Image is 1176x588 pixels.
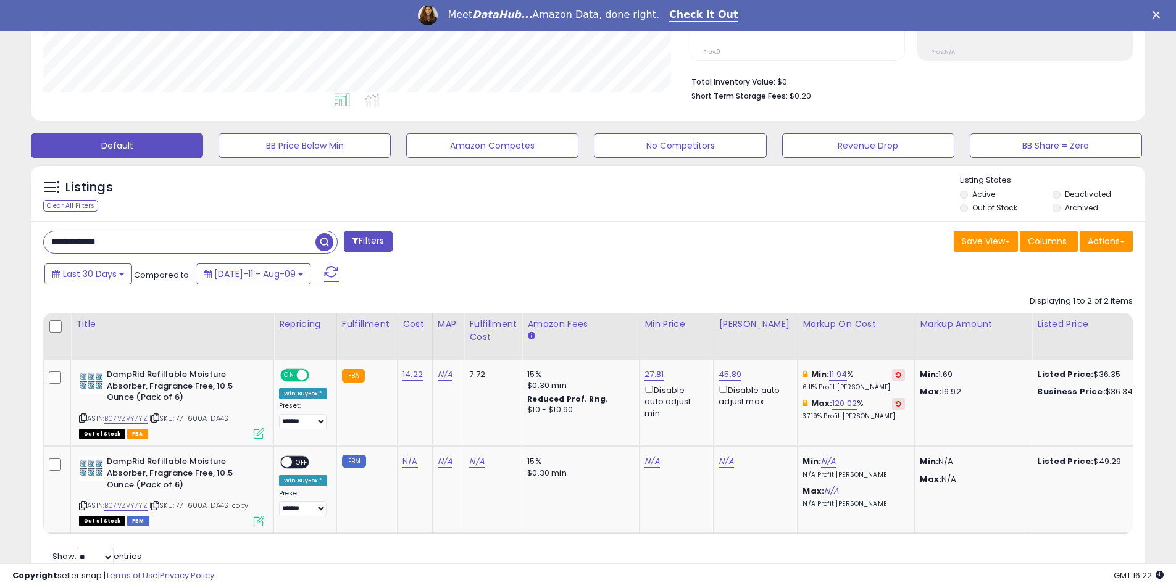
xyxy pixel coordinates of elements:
[821,455,836,468] a: N/A
[79,456,104,481] img: 51HYMbbP0xL._SL40_.jpg
[594,133,766,158] button: No Competitors
[438,368,452,381] a: N/A
[803,369,905,392] div: %
[954,231,1018,252] button: Save View
[63,268,117,280] span: Last 30 Days
[79,516,125,526] span: All listings that are currently out of stock and unavailable for purchase on Amazon
[1037,369,1140,380] div: $36.35
[811,368,830,380] b: Min:
[149,413,228,423] span: | SKU: 77-600A-DA4S
[920,473,941,485] strong: Max:
[79,456,264,524] div: ASIN:
[79,369,264,437] div: ASIN:
[214,268,296,280] span: [DATE]-11 - Aug-09
[104,500,148,511] a: B07VZVY7YZ
[527,369,630,380] div: 15%
[344,231,392,252] button: Filters
[691,91,788,101] b: Short Term Storage Fees:
[719,455,733,468] a: N/A
[1037,455,1093,467] b: Listed Price:
[527,380,630,391] div: $0.30 min
[307,370,327,381] span: OFF
[920,474,1022,485] p: N/A
[719,368,741,381] a: 45.89
[342,369,365,383] small: FBA
[691,73,1124,88] li: $0
[527,331,535,342] small: Amazon Fees.
[803,485,824,497] b: Max:
[402,368,423,381] a: 14.22
[896,371,901,378] i: Revert to store-level Min Markup
[406,133,578,158] button: Amazon Competes
[972,189,995,199] label: Active
[803,398,905,421] div: %
[931,48,955,56] small: Prev: N/A
[1030,296,1133,307] div: Displaying 1 to 2 of 2 items
[669,9,738,22] a: Check It Out
[104,413,148,424] a: B07VZVY7YZ
[292,457,312,468] span: OFF
[920,318,1027,331] div: Markup Amount
[719,383,788,407] div: Disable auto adjust max
[1037,318,1144,331] div: Listed Price
[1037,386,1105,397] b: Business Price:
[469,369,512,380] div: 7.72
[196,263,311,284] button: [DATE]-11 - Aug-09
[76,318,269,331] div: Title
[527,456,630,467] div: 15%
[472,9,532,20] i: DataHub...
[824,485,839,497] a: N/A
[1065,189,1111,199] label: Deactivated
[644,318,708,331] div: Min Price
[219,133,391,158] button: BB Price Below Min
[469,318,517,344] div: Fulfillment Cost
[402,318,427,331] div: Cost
[107,456,257,494] b: DampRid Refillable Moisture Absorber, Fragrance Free, 10.5 Ounce (Pack of 6)
[803,318,909,331] div: Markup on Cost
[790,90,811,102] span: $0.20
[1020,231,1078,252] button: Columns
[811,397,833,409] b: Max:
[920,386,941,397] strong: Max:
[644,368,664,381] a: 27.81
[1065,202,1098,213] label: Archived
[127,516,149,526] span: FBM
[803,383,905,392] p: 6.11% Profit [PERSON_NAME]
[644,455,659,468] a: N/A
[107,369,257,407] b: DampRid Refillable Moisture Absorber, Fragrance Free, 10.5 Ounce (Pack of 6)
[1037,368,1093,380] b: Listed Price:
[832,397,857,410] a: 120.02
[1028,235,1067,247] span: Columns
[803,455,821,467] b: Min:
[803,471,905,479] p: N/A Profit [PERSON_NAME]
[52,550,141,562] span: Show: entries
[31,133,203,158] button: Default
[106,569,158,581] a: Terms of Use
[279,475,327,486] div: Win BuyBox *
[970,133,1142,158] button: BB Share = Zero
[469,455,484,468] a: N/A
[402,455,417,468] a: N/A
[134,269,191,281] span: Compared to:
[43,200,98,212] div: Clear All Filters
[920,368,938,380] strong: Min:
[279,388,327,399] div: Win BuyBox *
[960,175,1145,186] p: Listing States:
[1153,11,1165,19] div: Close
[527,318,634,331] div: Amazon Fees
[803,412,905,421] p: 37.19% Profit [PERSON_NAME]
[342,318,392,331] div: Fulfillment
[719,318,792,331] div: [PERSON_NAME]
[418,6,438,25] img: Profile image for Georgie
[703,48,720,56] small: Prev: 0
[920,456,1022,467] p: N/A
[79,429,125,439] span: All listings that are currently out of stock and unavailable for purchase on Amazon
[644,383,704,419] div: Disable auto adjust min
[1037,386,1140,397] div: $36.34
[920,455,938,467] strong: Min:
[79,369,104,394] img: 51HYMbbP0xL._SL40_.jpg
[448,9,659,21] div: Meet Amazon Data, done right.
[1080,231,1133,252] button: Actions
[829,368,847,381] a: 11.94
[149,500,248,510] span: | SKU: 77-600A-DA4S-copy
